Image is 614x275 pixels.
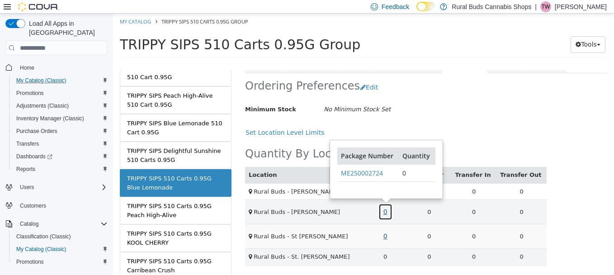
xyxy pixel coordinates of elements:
p: | [535,1,537,12]
a: 0 [265,190,279,207]
button: Purchase Orders [9,125,111,137]
h2: Ordering Preferences [132,66,247,80]
span: Inventory Manager (Classic) [16,115,84,122]
span: Promotions [13,256,108,267]
span: Reports [13,164,108,175]
div: TRIPPY SIPS 510 Carts 0.95G Peach High-Alive [14,188,111,206]
div: Tianna Wanders [540,1,551,12]
a: Purchase Orders [13,126,61,137]
a: My Catalog (Classic) [13,75,70,86]
a: Quantity [289,138,319,147]
a: Promotions [13,88,47,99]
span: Users [16,182,108,193]
span: Users [20,184,34,191]
td: 0 [294,235,339,252]
a: Reports [13,164,39,175]
a: Home [16,62,38,73]
td: 0 [286,151,322,168]
span: Customers [16,200,108,211]
span: Adjustments (Classic) [13,100,108,111]
span: Classification (Classic) [13,231,108,242]
span: Rural Buds - [PERSON_NAME] [141,195,227,202]
span: Catalog [20,220,38,228]
span: Promotions [13,88,108,99]
button: Promotions [9,87,111,100]
p: [PERSON_NAME] [555,1,607,12]
a: My Catalog [7,5,38,11]
p: Rural Buds Cannabis Shops [452,1,531,12]
span: Reports [16,166,35,173]
a: Transfer Out [387,158,430,165]
span: Transfers [16,140,39,147]
span: Home [20,64,34,71]
button: Location [136,157,165,166]
span: Classification (Classic) [16,233,71,240]
span: Customers [20,202,46,209]
a: Promotions [13,256,47,267]
span: Dashboards [13,151,108,162]
button: Customers [2,199,111,212]
div: TRIPPY SIPS 510 Carts 0.95G KOOL CHERRY [14,216,111,233]
button: Catalog [16,218,42,229]
button: Transfers [9,137,111,150]
button: Promotions [9,256,111,268]
span: Rural Buds - St [PERSON_NAME] [141,219,235,226]
td: 0 [383,170,434,186]
a: Dashboards [9,150,111,163]
a: Transfer In [342,158,380,165]
td: 0 [294,211,339,235]
div: TRIPPY SIPS Peach High-Alive 510 Cart 0.95G [14,78,111,95]
a: 0 [265,214,279,231]
input: Dark Mode [416,2,435,11]
button: Users [16,182,38,193]
span: Rural Buds - [PERSON_NAME] [141,175,227,181]
span: Rural Buds - St. [PERSON_NAME] [141,240,236,247]
span: My Catalog (Classic) [16,246,66,253]
button: My Catalog (Classic) [9,74,111,87]
button: Reports [9,163,111,175]
td: 0 [383,211,434,235]
h2: Quantity By Location [132,133,246,147]
div: TRIPPY SIPS Delightful Sunshine 510 Carts 0.95G [14,133,111,151]
td: 0 [383,186,434,211]
td: 0 [338,235,383,252]
span: My Catalog (Classic) [13,244,108,255]
span: Promotions [16,90,44,97]
button: Set Location Level Limits [132,111,217,128]
span: Feedback [382,2,409,11]
span: My Catalog (Classic) [13,75,108,86]
a: Classification (Classic) [13,231,75,242]
span: My Catalog (Classic) [16,77,66,84]
a: Dashboards [13,151,56,162]
button: Tools [458,23,492,39]
a: Transfers [13,138,43,149]
span: Catalog [16,218,108,229]
td: 0 [383,235,434,252]
span: Home [16,62,108,73]
button: Users [2,181,111,194]
td: 0 [294,186,339,211]
span: Purchase Orders [13,126,108,137]
span: TRIPPY SIPS 510 Carts 0.95G Group [48,5,135,11]
button: Package Number [228,137,282,147]
span: Inventory Manager (Classic) [13,113,108,124]
button: Classification (Classic) [9,230,111,243]
i: No Minimum Stock Set [211,92,278,99]
span: Adjustments (Classic) [16,102,69,109]
a: Adjustments (Classic) [13,100,72,111]
span: Load All Apps in [GEOGRAPHIC_DATA] [25,19,108,37]
span: Promotions [16,258,44,266]
td: 0 [338,211,383,235]
img: Cova [18,2,59,11]
div: TRIPPY SIPS 510 Carts 0.95G Blue Lemonade [14,161,111,178]
a: ME250002724 [228,155,270,164]
button: Adjustments (Classic) [9,100,111,112]
button: Edit [247,66,270,82]
div: TRIPPY SIPS 510 Carts 0.95G Carribean Crush [14,243,111,261]
span: Transfers [13,138,108,149]
div: TRIPPY SIPS Blue Lemonade 510 Cart 0.95G [14,105,111,123]
a: Inventory Manager (Classic) [13,113,88,124]
span: TW [542,1,550,12]
button: Inventory Manager (Classic) [9,112,111,125]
